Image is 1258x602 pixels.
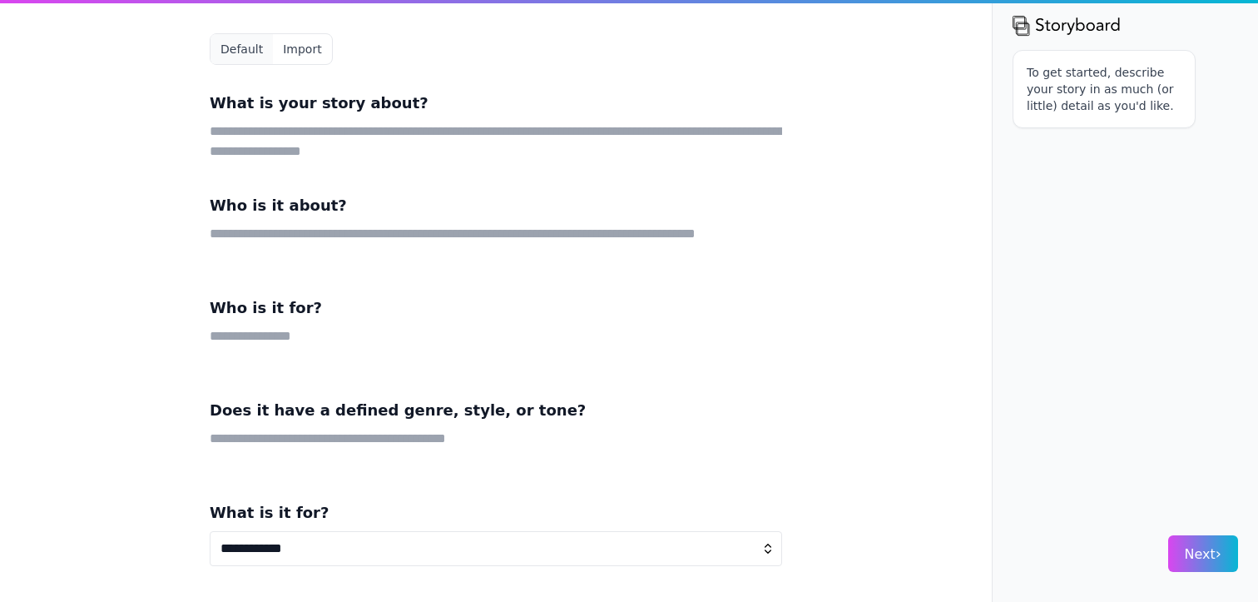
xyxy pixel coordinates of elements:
h3: Who is it about? [210,194,782,217]
span: Next [1185,546,1221,562]
span: › [1216,545,1221,562]
h3: What is your story about? [210,92,782,115]
h3: What is it for? [210,501,782,525]
img: storyboard [1013,13,1121,37]
p: To get started, describe your story in as much (or little) detail as you'd like. [1027,64,1181,114]
button: Default [210,34,273,64]
button: Next› [1168,535,1238,572]
button: Import [273,34,331,64]
h3: Who is it for? [210,296,782,320]
h3: Does it have a defined genre, style, or tone? [210,399,782,422]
